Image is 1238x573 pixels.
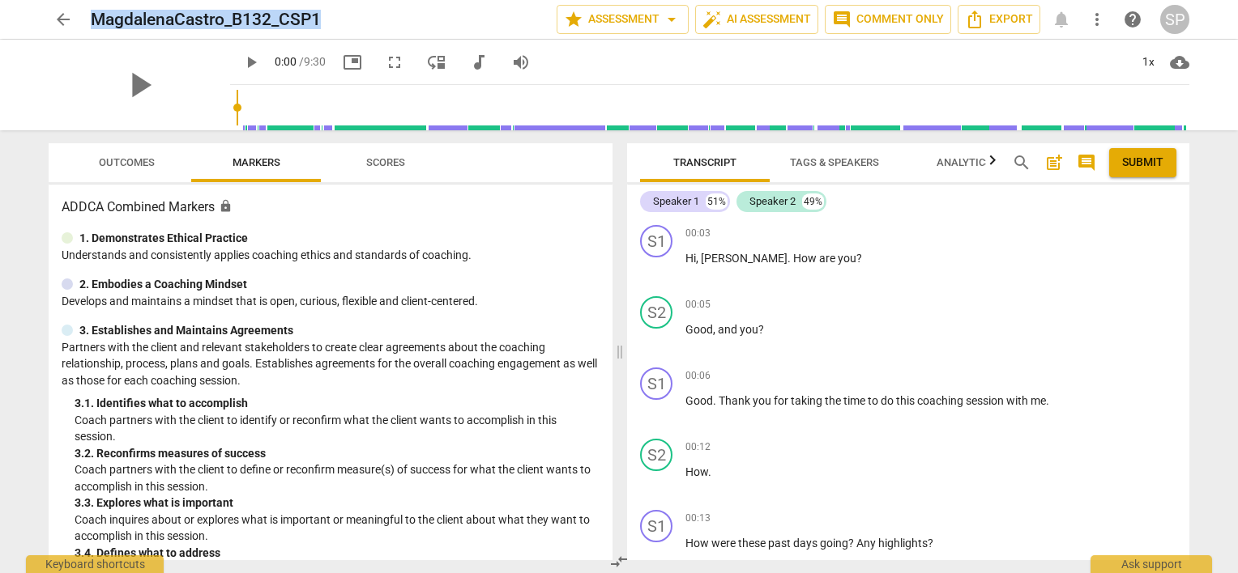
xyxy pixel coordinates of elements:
span: coaching [917,394,966,407]
span: Transcript [673,156,736,168]
span: / 9:30 [299,55,326,68]
span: highlights [878,537,928,550]
span: cloud_download [1170,53,1189,72]
a: Help [1118,5,1147,34]
button: Export [958,5,1040,34]
span: Outcomes [99,156,155,168]
span: 00:03 [685,227,711,240]
span: you [753,394,774,407]
span: , [713,323,718,336]
div: 1x [1133,49,1163,75]
span: arrow_back [53,10,73,29]
p: Coach partners with the client to define or reconfirm measure(s) of success for what the client w... [75,461,600,494]
button: Fullscreen [380,48,409,77]
span: arrow_drop_down [662,10,681,29]
span: do [881,394,896,407]
span: ? [848,537,856,550]
span: fullscreen [385,53,404,72]
span: Scores [366,156,405,168]
div: 3. 2. Reconfirms measures of success [75,445,600,462]
span: with [1006,394,1031,407]
span: Export [965,10,1033,29]
span: ? [928,537,933,550]
button: Show/Hide comments [1074,150,1099,176]
span: comment [1077,153,1096,172]
span: and [718,323,740,336]
span: Any [856,537,878,550]
span: Good [685,323,713,336]
p: Coach partners with the client to identify or reconfirm what the client wants to accomplish in th... [75,412,600,445]
span: going [820,537,848,550]
span: Thank [719,394,753,407]
div: 3. 4. Defines what to address [75,545,600,562]
button: Switch to audio player [464,48,493,77]
span: this [896,394,917,407]
div: Change speaker [640,439,672,471]
span: auto_fix_high [702,10,722,29]
span: are [819,252,838,265]
span: comment [832,10,852,29]
div: Change speaker [640,225,672,257]
button: AI Assessment [695,5,818,34]
span: time [843,394,868,407]
div: Change speaker [640,367,672,400]
span: days [793,537,820,550]
span: Markers [233,156,280,168]
button: Search [1009,150,1035,176]
p: Partners with the client and relevant stakeholders to create clear agreements about the coaching ... [62,339,600,389]
div: Change speaker [640,296,672,329]
span: Comment only [832,10,944,29]
span: you [838,252,856,265]
span: Assessment is enabled for this document. The competency model is locked and follows the assessmen... [219,199,233,213]
p: Coach inquires about or explores what is important or meaningful to the client about what they wa... [75,511,600,545]
span: . [713,394,719,407]
div: Speaker 2 [749,193,796,210]
button: Volume [506,48,536,77]
span: play_arrow [241,53,261,72]
span: Good [685,394,713,407]
span: help [1123,10,1142,29]
div: Change speaker [640,510,672,542]
button: Please Do Not Submit until your Assessment is Complete [1109,148,1176,177]
span: , [696,252,701,265]
button: SP [1160,5,1189,34]
span: Analytics [937,156,992,168]
div: Ask support [1091,555,1212,573]
span: 00:13 [685,511,711,525]
span: Assessment [564,10,681,29]
span: me [1031,394,1046,407]
div: 49% [802,193,824,210]
span: volume_up [511,53,531,72]
span: AI Assessment [702,10,811,29]
span: How [685,465,708,478]
span: Hi [685,252,696,265]
button: Add summary [1041,150,1067,176]
span: the [825,394,843,407]
button: Play [237,48,266,77]
span: to [868,394,881,407]
div: 3. 3. Explores what is important [75,494,600,511]
button: Picture in picture [338,48,367,77]
span: . [788,252,793,265]
div: Keyboard shortcuts [26,555,164,573]
div: 51% [706,193,728,210]
span: were [711,537,738,550]
span: . [708,465,711,478]
span: play_arrow [118,64,160,106]
p: 1. Demonstrates Ethical Practice [79,230,248,247]
span: ? [856,252,862,265]
span: 0:00 [275,55,297,68]
span: How [793,252,819,265]
span: ? [758,323,764,336]
span: . [1046,394,1049,407]
span: session [966,394,1006,407]
span: move_down [427,53,446,72]
p: Understands and consistently applies coaching ethics and standards of coaching. [62,247,600,264]
p: 2. Embodies a Coaching Mindset [79,276,247,293]
span: picture_in_picture [343,53,362,72]
span: 00:12 [685,440,711,454]
span: Submit [1122,155,1163,171]
span: taking [791,394,825,407]
span: compare_arrows [609,552,629,571]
